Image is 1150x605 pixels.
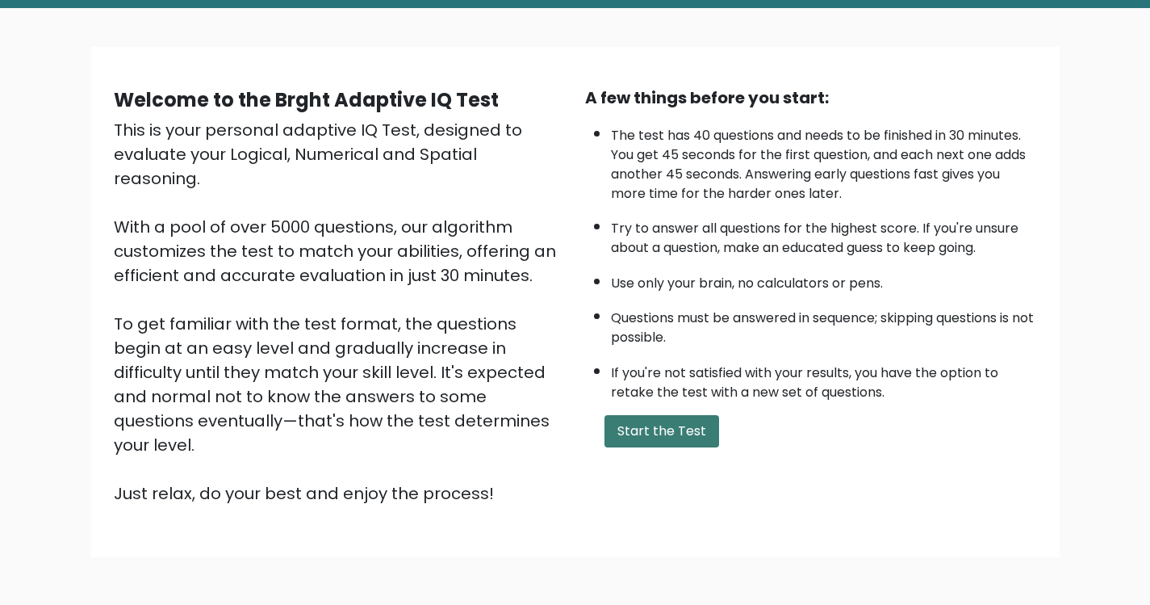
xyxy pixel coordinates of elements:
[611,118,1037,204] li: The test has 40 questions and needs to be finished in 30 minutes. You get 45 seconds for the firs...
[611,211,1037,258] li: Try to answer all questions for the highest score. If you're unsure about a question, make an edu...
[611,266,1037,293] li: Use only your brain, no calculators or pens.
[114,118,566,506] div: This is your personal adaptive IQ Test, designed to evaluate your Logical, Numerical and Spatial ...
[114,86,499,113] b: Welcome to the Brght Adaptive IQ Test
[585,86,1037,110] div: A few things before you start:
[611,300,1037,347] li: Questions must be answered in sequence; skipping questions is not possible.
[604,415,719,447] button: Start the Test
[611,355,1037,402] li: If you're not satisfied with your results, you have the option to retake the test with a new set ...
